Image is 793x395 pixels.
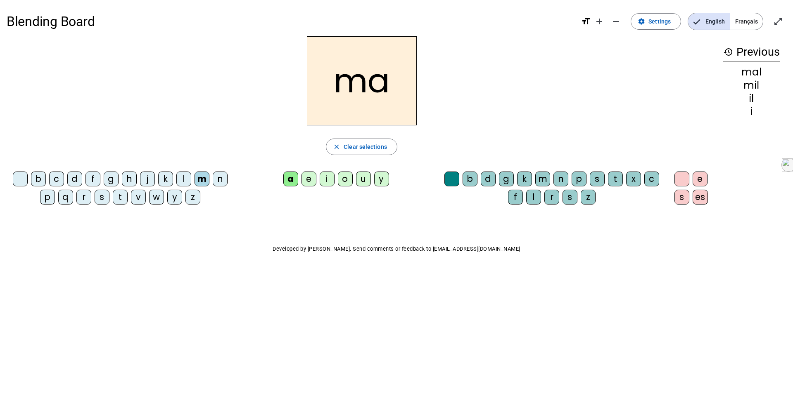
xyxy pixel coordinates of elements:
[338,172,353,186] div: o
[49,172,64,186] div: c
[213,172,228,186] div: n
[176,172,191,186] div: l
[644,172,659,186] div: c
[356,172,371,186] div: u
[104,172,119,186] div: g
[723,47,733,57] mat-icon: history
[40,190,55,205] div: p
[688,13,730,30] span: English
[140,172,155,186] div: j
[113,190,128,205] div: t
[185,190,200,205] div: z
[67,172,82,186] div: d
[149,190,164,205] div: w
[723,107,780,117] div: i
[344,142,387,152] span: Clear selections
[638,18,645,25] mat-icon: settings
[688,13,763,30] mat-button-toggle-group: Language selection
[581,190,596,205] div: z
[594,16,604,26] mat-icon: add
[648,16,671,26] span: Settings
[611,16,621,26] mat-icon: remove
[481,172,496,186] div: d
[326,139,397,155] button: Clear selections
[723,43,780,61] h3: Previous
[693,190,708,205] div: es
[674,190,689,205] div: s
[723,94,780,103] div: il
[563,190,577,205] div: s
[608,13,624,30] button: Decrease font size
[591,13,608,30] button: Increase font size
[499,172,514,186] div: g
[31,172,46,186] div: b
[631,13,681,30] button: Settings
[7,244,786,254] p: Developed by [PERSON_NAME]. Send comments or feedback to [EMAIL_ADDRESS][DOMAIN_NAME]
[195,172,209,186] div: m
[7,8,575,35] h1: Blending Board
[730,13,763,30] span: Français
[76,190,91,205] div: r
[167,190,182,205] div: y
[723,67,780,77] div: mal
[581,16,591,26] mat-icon: format_size
[723,80,780,90] div: mil
[302,172,316,186] div: e
[553,172,568,186] div: n
[463,172,477,186] div: b
[608,172,623,186] div: t
[773,16,783,26] mat-icon: open_in_full
[517,172,532,186] div: k
[307,36,417,125] h2: ma
[122,172,137,186] div: h
[526,190,541,205] div: l
[85,172,100,186] div: f
[572,172,586,186] div: p
[590,172,605,186] div: s
[333,143,340,150] mat-icon: close
[508,190,523,205] div: f
[320,172,335,186] div: i
[95,190,109,205] div: s
[535,172,550,186] div: m
[158,172,173,186] div: k
[374,172,389,186] div: y
[58,190,73,205] div: q
[283,172,298,186] div: a
[770,13,786,30] button: Enter full screen
[131,190,146,205] div: v
[626,172,641,186] div: x
[544,190,559,205] div: r
[693,172,708,186] div: e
